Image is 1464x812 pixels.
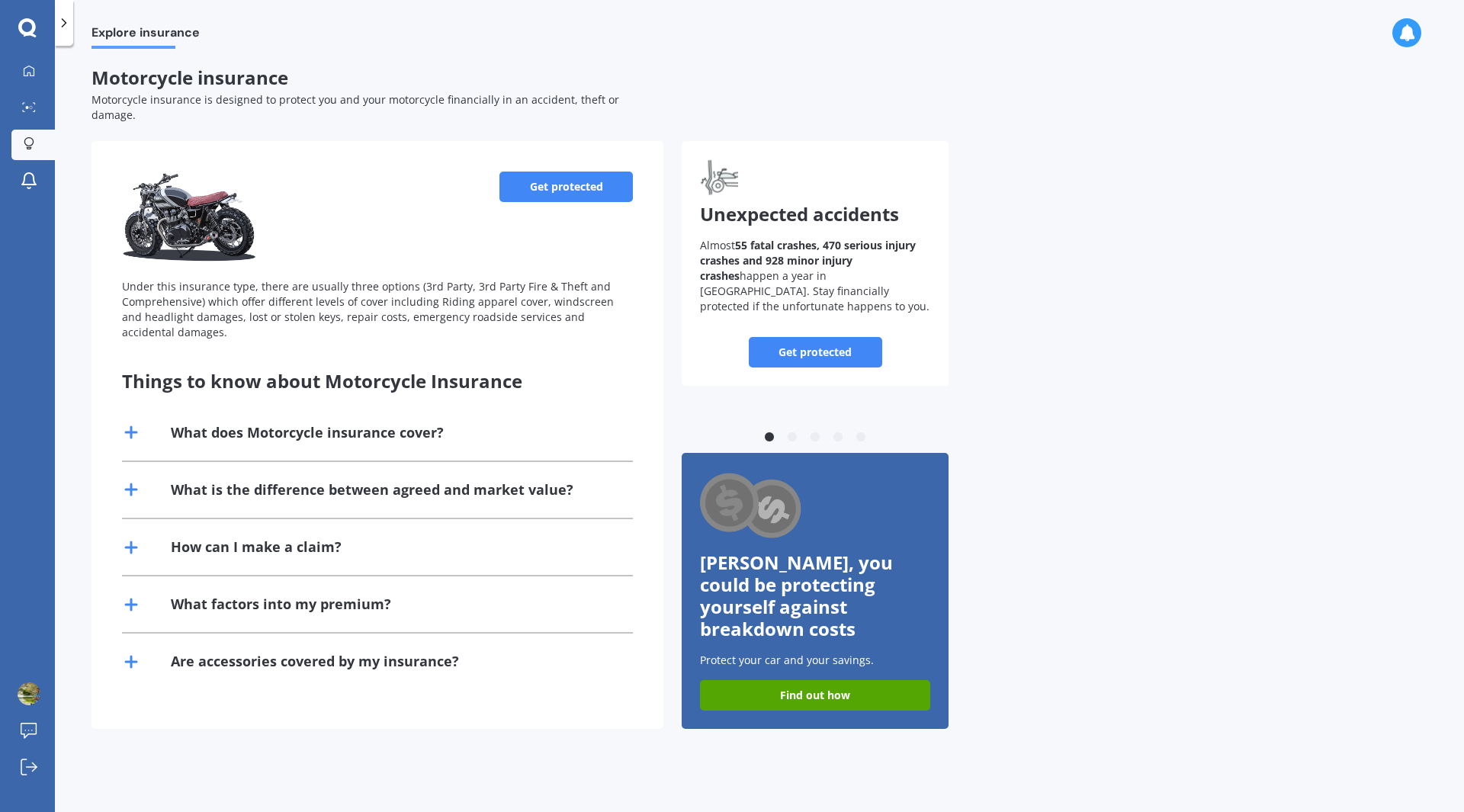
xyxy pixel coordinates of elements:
div: What does Motorcycle insurance cover? [171,423,444,442]
span: Things to know about Motorcycle Insurance [122,368,522,393]
span: [PERSON_NAME], you could be protecting yourself against breakdown costs [700,550,893,640]
img: Cashback [700,471,803,542]
button: 5 [853,430,868,445]
button: 1 [762,430,777,445]
span: Explore insurance [91,25,200,46]
a: Find out how [700,680,930,711]
img: ACg8ocLnanDgqdj1rVxvDhjE8BXL7hiOdojsuhzMA5C5KZvsFyBRS-Um=s96-c [18,682,40,705]
img: Motorcycle insurance [122,172,257,263]
div: What factors into my premium? [171,595,391,614]
div: Under this insurance type, there are usually three options (3rd Party, 3rd Party Fire & Theft and... [122,279,633,340]
span: Motorcycle insurance is designed to protect you and your motorcycle financially in an accident, t... [91,92,619,122]
button: 3 [807,430,823,445]
span: Motorcycle insurance [91,65,288,90]
div: How can I make a claim? [171,538,342,557]
div: What is the difference between agreed and market value? [171,480,573,499]
p: Almost happen a year in [GEOGRAPHIC_DATA]. Stay financially protected if the unfortunate happens ... [700,238,930,314]
span: Unexpected accidents [700,201,899,226]
button: 2 [785,430,800,445]
img: Unexpected accidents [700,159,738,197]
button: 4 [830,430,846,445]
a: Get protected [749,337,882,367]
p: Protect your car and your savings. [700,653,930,668]
a: Get protected [499,172,633,202]
b: 55 fatal crashes, 470 serious injury crashes and 928 minor injury crashes [700,238,916,283]
div: Are accessories covered by my insurance? [171,652,459,671]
